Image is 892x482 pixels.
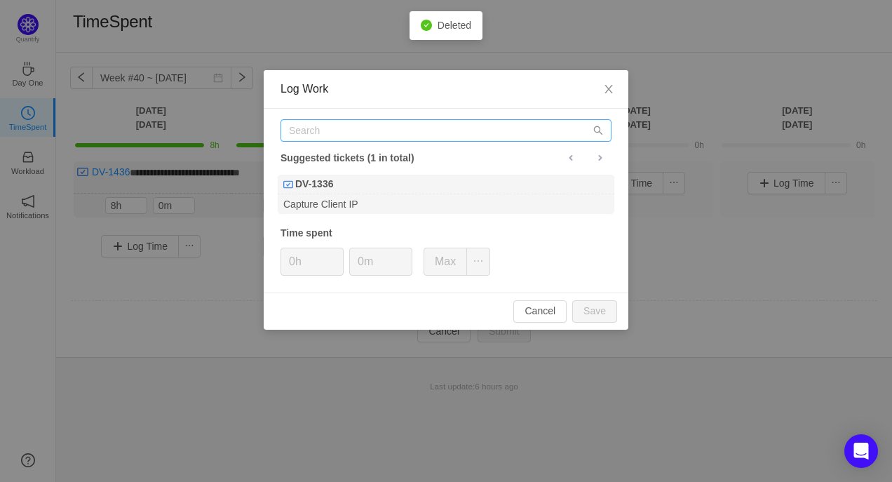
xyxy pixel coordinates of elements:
[281,119,611,142] input: Search
[281,149,611,167] div: Suggested tickets (1 in total)
[278,194,614,213] div: Capture Client IP
[424,248,467,276] button: Max
[281,81,611,97] div: Log Work
[603,83,614,95] i: icon: close
[572,300,617,323] button: Save
[283,180,293,189] img: Task
[295,177,333,192] b: DV-1336
[593,126,603,135] i: icon: search
[466,248,490,276] button: icon: ellipsis
[844,434,878,468] div: Open Intercom Messenger
[438,20,471,31] span: Deleted
[421,20,432,31] i: icon: check-circle
[281,226,611,241] div: Time spent
[513,300,567,323] button: Cancel
[589,70,628,109] button: Close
